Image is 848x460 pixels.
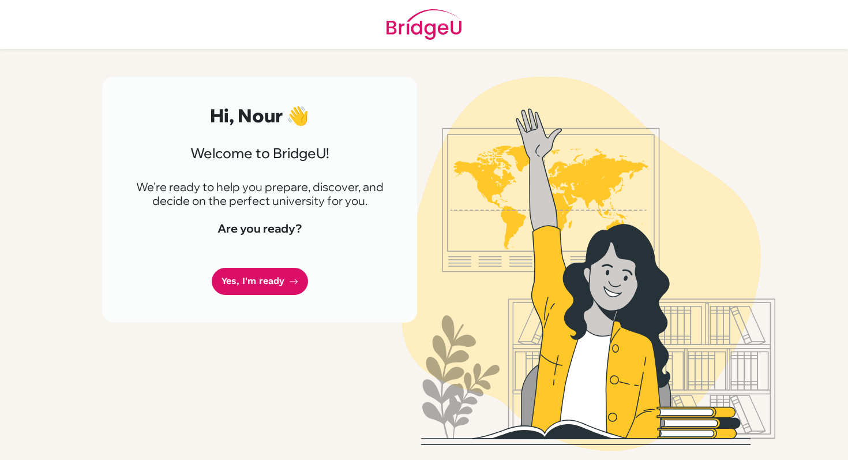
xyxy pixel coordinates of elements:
[130,222,389,235] h4: Are you ready?
[130,180,389,208] p: We're ready to help you prepare, discover, and decide on the perfect university for you.
[130,104,389,126] h2: Hi, Nour 👋
[130,145,389,162] h3: Welcome to BridgeU!
[212,268,308,295] a: Yes, I'm ready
